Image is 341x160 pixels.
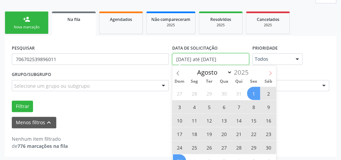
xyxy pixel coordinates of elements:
[203,87,216,100] span: Julho 29, 2025
[217,127,230,140] span: Agosto 20, 2025
[203,114,216,127] span: Agosto 12, 2025
[262,87,275,100] span: Agosto 2, 2025
[194,68,232,77] select: Month
[247,100,260,113] span: Agosto 8, 2025
[172,79,187,84] span: Dom
[173,141,186,154] span: Agosto 24, 2025
[257,17,279,22] span: Cancelados
[187,79,202,84] span: Seg
[217,141,230,154] span: Agosto 27, 2025
[232,141,245,154] span: Agosto 28, 2025
[247,141,260,154] span: Agosto 29, 2025
[12,101,33,112] button: Filtrar
[232,87,245,100] span: Julho 31, 2025
[210,17,231,22] span: Resolvidos
[217,100,230,113] span: Agosto 6, 2025
[217,87,230,100] span: Julho 30, 2025
[231,79,246,84] span: Qui
[247,87,260,100] span: Agosto 1, 2025
[217,79,231,84] span: Qua
[14,82,90,89] span: Selecione um grupo ou subgrupo
[12,43,35,53] label: PESQUISAR
[204,23,238,28] div: 2025
[203,127,216,140] span: Agosto 19, 2025
[151,17,190,22] span: Não compareceram
[173,87,186,100] span: Julho 27, 2025
[173,100,186,113] span: Agosto 3, 2025
[173,114,186,127] span: Agosto 10, 2025
[18,143,68,149] strong: 776 marcações na fila
[172,53,249,65] input: Selecione um intervalo
[188,87,201,100] span: Julho 28, 2025
[252,43,278,53] label: Prioridade
[246,79,261,84] span: Sex
[23,16,30,23] div: person_add
[172,43,218,53] label: DATA DE SOLICITAÇÃO
[247,127,260,140] span: Agosto 22, 2025
[188,114,201,127] span: Agosto 11, 2025
[151,23,190,28] div: 2025
[261,79,276,84] span: Sáb
[12,117,56,129] button: Menos filtroskeyboard_arrow_up
[203,100,216,113] span: Agosto 5, 2025
[110,17,132,22] span: Agendados
[188,127,201,140] span: Agosto 18, 2025
[12,70,51,80] label: Grupo/Subgrupo
[10,25,43,30] div: Nova marcação
[12,135,68,142] div: Nenhum item filtrado
[67,17,80,22] span: Na fila
[217,114,230,127] span: Agosto 13, 2025
[262,141,275,154] span: Agosto 30, 2025
[203,141,216,154] span: Agosto 26, 2025
[262,100,275,113] span: Agosto 9, 2025
[247,114,260,127] span: Agosto 15, 2025
[12,142,68,150] div: de
[45,119,53,126] i: keyboard_arrow_up
[262,127,275,140] span: Agosto 23, 2025
[12,53,169,65] input: Nome, CNS
[188,100,201,113] span: Agosto 4, 2025
[188,141,201,154] span: Agosto 25, 2025
[262,114,275,127] span: Agosto 16, 2025
[232,100,245,113] span: Agosto 7, 2025
[255,56,289,62] span: Todos
[251,23,285,28] div: 2025
[202,79,217,84] span: Ter
[232,114,245,127] span: Agosto 14, 2025
[232,127,245,140] span: Agosto 21, 2025
[173,127,186,140] span: Agosto 17, 2025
